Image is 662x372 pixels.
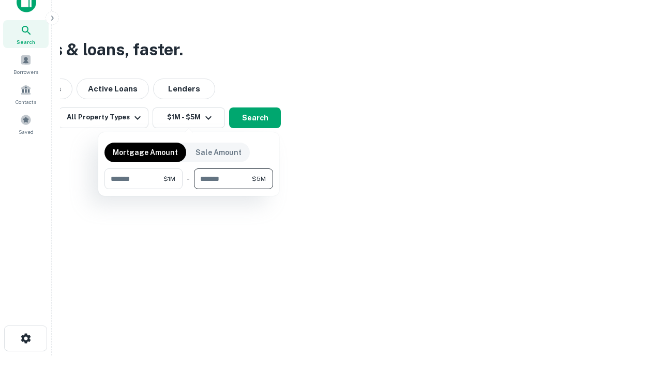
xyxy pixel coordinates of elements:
[252,174,266,183] span: $5M
[113,147,178,158] p: Mortgage Amount
[610,289,662,339] iframe: Chat Widget
[163,174,175,183] span: $1M
[187,168,190,189] div: -
[195,147,242,158] p: Sale Amount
